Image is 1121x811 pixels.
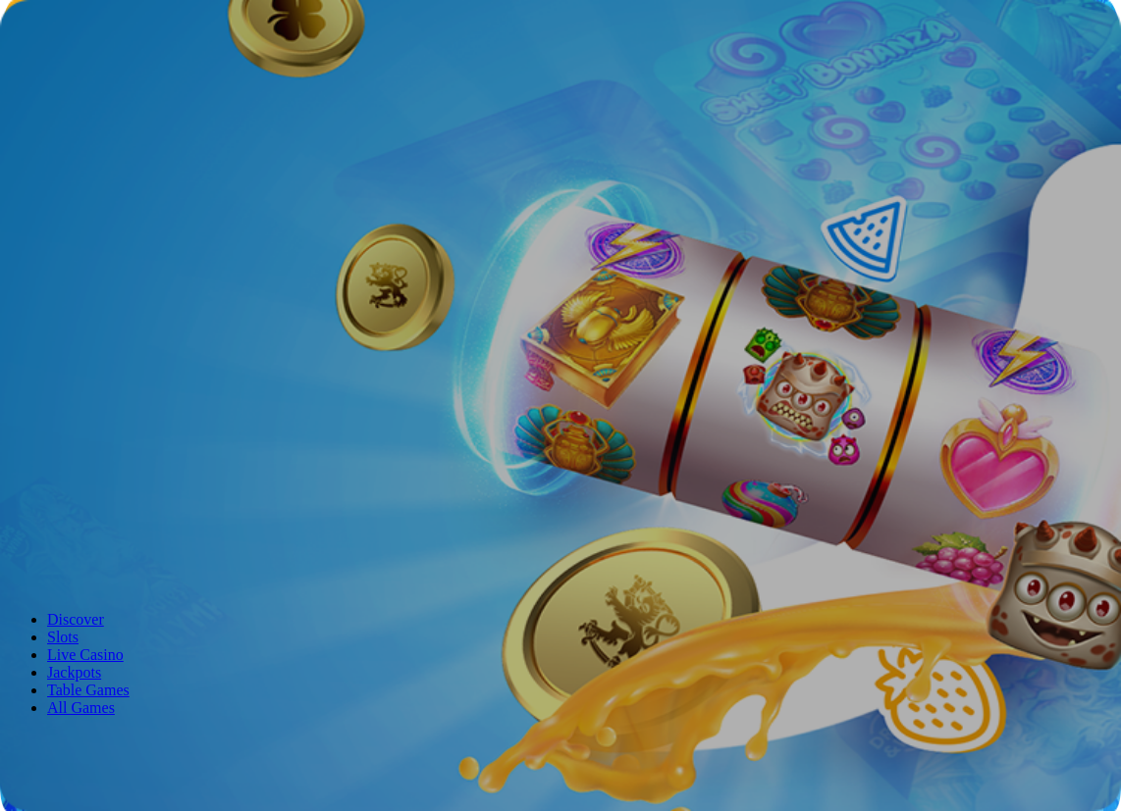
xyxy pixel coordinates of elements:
header: Lobby [8,578,1113,753]
a: Discover [47,611,104,628]
a: Live Casino [47,646,124,663]
span: Table Games [47,682,130,698]
a: Jackpots [47,664,101,681]
a: Slots [47,629,79,645]
span: All Games [47,699,115,716]
nav: Lobby [8,578,1113,717]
